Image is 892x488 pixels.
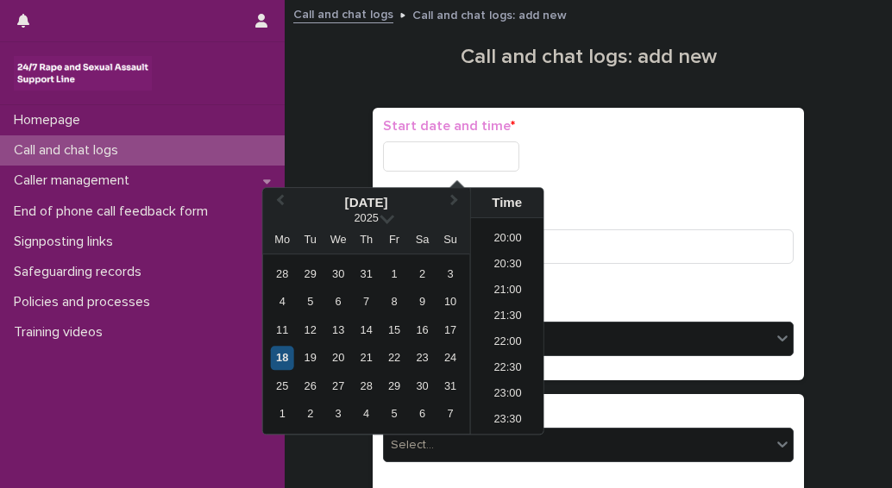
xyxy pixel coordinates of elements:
[471,408,544,434] li: 23:30
[327,228,350,251] div: We
[471,330,544,356] li: 22:00
[412,4,567,23] p: Call and chat logs: add new
[411,262,434,285] div: Choose Saturday, 2 August 2025
[383,291,406,314] div: Choose Friday, 8 August 2025
[7,172,143,189] p: Caller management
[355,374,378,397] div: Choose Thursday, 28 August 2025
[383,318,406,341] div: Choose Friday, 15 August 2025
[298,318,322,341] div: Choose Tuesday, 12 August 2025
[438,347,462,370] div: Choose Sunday, 24 August 2025
[383,347,406,370] div: Choose Friday, 22 August 2025
[438,318,462,341] div: Choose Sunday, 17 August 2025
[391,436,434,454] div: Select...
[271,262,294,285] div: Choose Monday, 28 July 2025
[7,142,132,159] p: Call and chat logs
[383,262,406,285] div: Choose Friday, 1 August 2025
[471,253,544,278] li: 20:30
[475,195,539,210] div: Time
[443,190,470,217] button: Next Month
[383,374,406,397] div: Choose Friday, 29 August 2025
[7,264,155,280] p: Safeguarding records
[327,347,350,370] div: Choose Wednesday, 20 August 2025
[327,374,350,397] div: Choose Wednesday, 27 August 2025
[355,403,378,426] div: Choose Thursday, 4 September 2025
[298,291,322,314] div: Choose Tuesday, 5 August 2025
[438,374,462,397] div: Choose Sunday, 31 August 2025
[411,228,434,251] div: Sa
[293,3,393,23] a: Call and chat logs
[383,228,406,251] div: Fr
[271,347,294,370] div: Choose Monday, 18 August 2025
[355,347,378,370] div: Choose Thursday, 21 August 2025
[298,228,322,251] div: Tu
[271,374,294,397] div: Choose Monday, 25 August 2025
[327,291,350,314] div: Choose Wednesday, 6 August 2025
[327,403,350,426] div: Choose Wednesday, 3 September 2025
[265,190,292,217] button: Previous Month
[471,382,544,408] li: 23:00
[268,260,464,429] div: month 2025-08
[411,374,434,397] div: Choose Saturday, 30 August 2025
[355,228,378,251] div: Th
[14,56,152,91] img: rhQMoQhaT3yELyF149Cw
[373,45,804,70] h1: Call and chat logs: add new
[271,228,294,251] div: Mo
[411,347,434,370] div: Choose Saturday, 23 August 2025
[355,291,378,314] div: Choose Thursday, 7 August 2025
[355,262,378,285] div: Choose Thursday, 31 July 2025
[298,374,322,397] div: Choose Tuesday, 26 August 2025
[438,228,462,251] div: Su
[471,304,544,330] li: 21:30
[411,403,434,426] div: Choose Saturday, 6 September 2025
[327,318,350,341] div: Choose Wednesday, 13 August 2025
[271,318,294,341] div: Choose Monday, 11 August 2025
[7,203,222,220] p: End of phone call feedback form
[7,324,116,341] p: Training videos
[7,234,127,250] p: Signposting links
[438,262,462,285] div: Choose Sunday, 3 August 2025
[471,227,544,253] li: 20:00
[298,262,322,285] div: Choose Tuesday, 29 July 2025
[7,112,94,128] p: Homepage
[383,403,406,426] div: Choose Friday, 5 September 2025
[411,318,434,341] div: Choose Saturday, 16 August 2025
[438,291,462,314] div: Choose Sunday, 10 August 2025
[7,294,164,310] p: Policies and processes
[263,195,470,210] div: [DATE]
[471,278,544,304] li: 21:00
[411,291,434,314] div: Choose Saturday, 9 August 2025
[327,262,350,285] div: Choose Wednesday, 30 July 2025
[271,291,294,314] div: Choose Monday, 4 August 2025
[471,356,544,382] li: 22:30
[298,403,322,426] div: Choose Tuesday, 2 September 2025
[271,403,294,426] div: Choose Monday, 1 September 2025
[383,119,515,133] span: Start date and time
[354,211,378,224] span: 2025
[438,403,462,426] div: Choose Sunday, 7 September 2025
[298,347,322,370] div: Choose Tuesday, 19 August 2025
[355,318,378,341] div: Choose Thursday, 14 August 2025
